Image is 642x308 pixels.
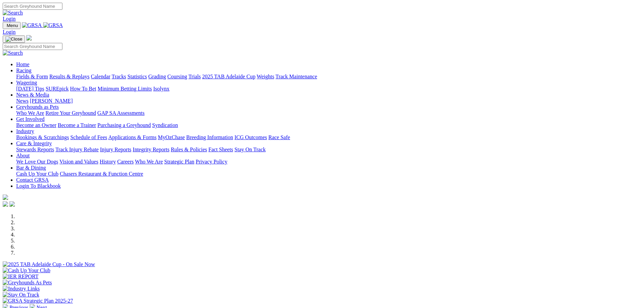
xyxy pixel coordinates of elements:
a: Cash Up Your Club [16,171,58,177]
a: Track Maintenance [276,74,317,79]
a: [DATE] Tips [16,86,44,92]
a: Get Involved [16,116,45,122]
a: Become an Owner [16,122,56,128]
a: Grading [148,74,166,79]
button: Toggle navigation [3,35,25,43]
img: 2025 TAB Adelaide Cup - On Sale Now [3,261,95,267]
a: Trials [188,74,201,79]
img: Cash Up Your Club [3,267,50,274]
a: Wagering [16,80,37,85]
div: Care & Integrity [16,147,639,153]
a: Weights [257,74,274,79]
a: Home [16,61,29,67]
img: twitter.svg [9,201,15,207]
button: Toggle navigation [3,22,21,29]
a: ICG Outcomes [234,134,267,140]
img: Stay On Track [3,292,39,298]
img: IER REPORT [3,274,38,280]
div: Get Involved [16,122,639,128]
a: Careers [117,159,134,164]
img: Close [5,36,22,42]
a: Chasers Restaurant & Function Centre [60,171,143,177]
img: Search [3,50,23,56]
a: Login [3,16,16,22]
a: Care & Integrity [16,140,52,146]
a: Who We Are [16,110,44,116]
img: Search [3,10,23,16]
a: News & Media [16,92,49,98]
img: GRSA [22,22,42,28]
a: Retire Your Greyhound [46,110,96,116]
a: Who We Are [135,159,163,164]
a: Contact GRSA [16,177,49,183]
a: Race Safe [268,134,290,140]
a: Track Injury Rebate [55,147,99,152]
a: Calendar [91,74,110,79]
a: Industry [16,128,34,134]
a: GAP SA Assessments [97,110,145,116]
img: GRSA Strategic Plan 2025-27 [3,298,73,304]
div: Wagering [16,86,639,92]
a: About [16,153,30,158]
img: Greyhounds As Pets [3,280,52,286]
a: [PERSON_NAME] [30,98,73,104]
a: Schedule of Fees [70,134,107,140]
a: Minimum Betting Limits [97,86,152,92]
a: Rules & Policies [171,147,207,152]
img: facebook.svg [3,201,8,207]
a: SUREpick [46,86,68,92]
div: About [16,159,639,165]
a: Bar & Dining [16,165,46,171]
a: Breeding Information [186,134,233,140]
img: GRSA [43,22,63,28]
div: Industry [16,134,639,140]
span: Menu [7,23,18,28]
a: Racing [16,68,31,73]
a: Syndication [152,122,178,128]
a: Vision and Values [59,159,98,164]
a: Tracks [112,74,126,79]
a: Stewards Reports [16,147,54,152]
a: Bookings & Scratchings [16,134,69,140]
div: Greyhounds as Pets [16,110,639,116]
a: Results & Replays [49,74,89,79]
div: Bar & Dining [16,171,639,177]
a: 2025 TAB Adelaide Cup [202,74,255,79]
a: Privacy Policy [196,159,227,164]
img: logo-grsa-white.png [26,35,32,41]
a: Fact Sheets [208,147,233,152]
a: Coursing [167,74,187,79]
a: How To Bet [70,86,96,92]
a: Applications & Forms [108,134,157,140]
a: Purchasing a Greyhound [97,122,151,128]
input: Search [3,43,62,50]
a: Stay On Track [234,147,266,152]
a: History [100,159,116,164]
a: Injury Reports [100,147,131,152]
a: Integrity Reports [133,147,169,152]
a: Become a Trainer [58,122,96,128]
a: Statistics [128,74,147,79]
input: Search [3,3,62,10]
img: logo-grsa-white.png [3,195,8,200]
a: MyOzChase [158,134,185,140]
a: We Love Our Dogs [16,159,58,164]
a: Fields & Form [16,74,48,79]
img: Industry Links [3,286,40,292]
a: Greyhounds as Pets [16,104,59,110]
a: Isolynx [153,86,169,92]
div: News & Media [16,98,639,104]
a: Login To Blackbook [16,183,61,189]
a: News [16,98,28,104]
a: Strategic Plan [164,159,194,164]
div: Racing [16,74,639,80]
a: Login [3,29,16,35]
